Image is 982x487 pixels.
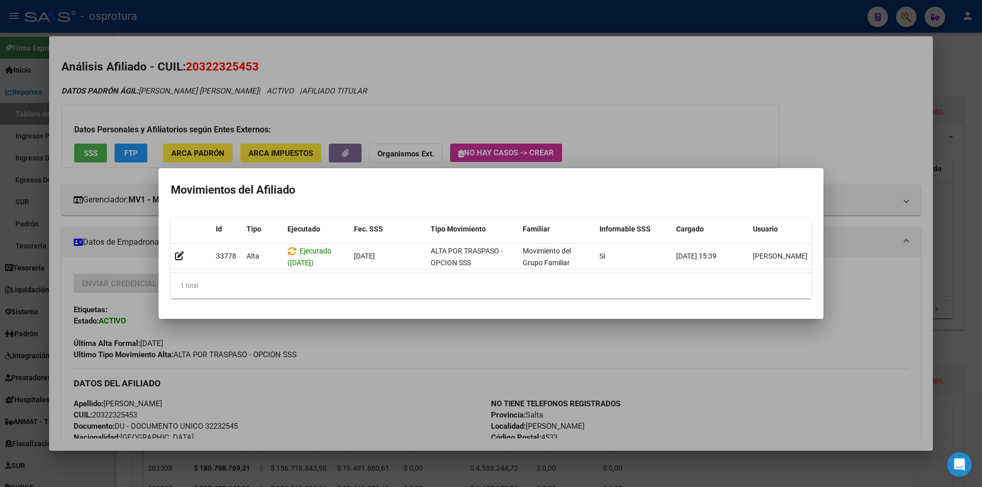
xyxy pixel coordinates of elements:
[676,225,704,233] span: Cargado
[216,252,236,260] span: 33778
[599,252,605,260] span: Si
[171,273,811,298] div: 1 total
[171,180,811,200] h2: Movimientos del Afiliado
[354,225,383,233] span: Fec. SSS
[212,218,242,240] datatable-header-cell: Id
[350,218,427,240] datatable-header-cell: Fec. SSS
[216,225,222,233] span: Id
[431,225,486,233] span: Tipo Movimiento
[427,218,519,240] datatable-header-cell: Tipo Movimiento
[753,252,808,260] span: [PERSON_NAME]
[676,252,717,260] span: [DATE] 15:39
[519,218,595,240] datatable-header-cell: Familiar
[247,225,261,233] span: Tipo
[753,225,778,233] span: Usuario
[749,218,825,240] datatable-header-cell: Usuario
[599,225,651,233] span: Informable SSS
[287,247,331,267] span: Ejecutado ([DATE])
[287,225,320,233] span: Ejecutado
[283,218,350,240] datatable-header-cell: Ejecutado
[523,225,550,233] span: Familiar
[947,452,972,477] div: Open Intercom Messenger
[523,247,571,267] span: Movimiento del Grupo Familiar
[354,252,375,260] span: [DATE]
[247,252,259,260] span: Alta
[595,218,672,240] datatable-header-cell: Informable SSS
[242,218,283,240] datatable-header-cell: Tipo
[672,218,749,240] datatable-header-cell: Cargado
[431,247,503,267] span: ALTA POR TRASPASO - OPCION SSS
